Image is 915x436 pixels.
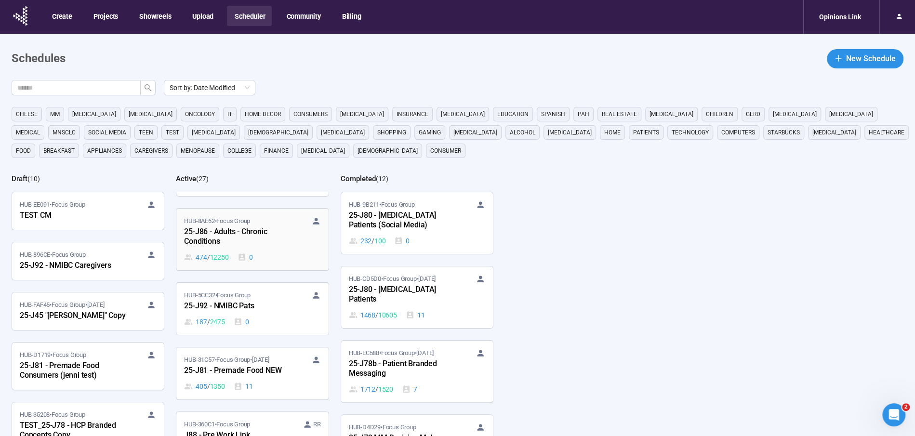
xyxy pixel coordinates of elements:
[87,301,105,308] time: [DATE]
[650,109,693,119] span: [MEDICAL_DATA]
[813,8,867,26] div: Opinions Link
[406,310,425,320] div: 11
[166,128,179,137] span: Test
[376,175,388,183] span: ( 12 )
[53,128,76,137] span: mnsclc
[416,349,434,357] time: [DATE]
[812,128,856,137] span: [MEDICAL_DATA]
[20,210,126,222] div: TEST CM
[12,242,164,280] a: HUB-896CE•Focus Group25-J92 - NMIBC Caregivers
[184,317,225,327] div: 187
[12,343,164,390] a: HUB-D1719•Focus Group25-J81 - Premade Food Consumers (jenni test)
[144,84,152,92] span: search
[773,109,817,119] span: [MEDICAL_DATA]
[20,300,104,310] span: HUB-FAF45 • Focus Group •
[341,341,493,402] a: HUB-EC588•Focus Group•[DATE]25-J78b - Patient Branded Messaging1712 / 15207
[706,109,733,119] span: children
[378,384,393,395] span: 1520
[16,146,31,156] span: Food
[234,317,249,327] div: 0
[278,6,327,26] button: Community
[227,6,272,26] button: Scheduler
[604,128,621,137] span: home
[170,80,250,95] span: Sort by: Date Modified
[184,300,290,313] div: 25-J92 - NMIBC Pats
[184,226,290,248] div: 25-J86 - Adults - Chronic Conditions
[349,284,455,306] div: 25-J80 - [MEDICAL_DATA] Patients
[134,146,168,156] span: caregivers
[672,128,709,137] span: technology
[87,146,122,156] span: appliances
[377,128,406,137] span: shopping
[196,175,209,183] span: ( 27 )
[184,381,225,392] div: 405
[176,283,328,335] a: HUB-5CC32•Focus Group25-J92 - NMIBC Pats187 / 24750
[20,260,126,272] div: 25-J92 - NMIBC Caregivers
[846,53,896,65] span: New Schedule
[12,292,164,330] a: HUB-FAF45•Focus Group•[DATE]25-J45 "[PERSON_NAME]" Copy
[252,356,269,363] time: [DATE]
[497,109,529,119] span: education
[181,146,215,156] span: menopause
[227,146,252,156] span: college
[176,347,328,399] a: HUB-31C57•Focus Group•[DATE]25-J81 - Premade Food NEW405 / 135011
[721,128,755,137] span: computers
[20,360,126,382] div: 25-J81 - Premade Food Consumers (jenni test)
[12,50,66,68] h1: Schedules
[835,54,842,62] span: plus
[358,146,418,156] span: [DEMOGRAPHIC_DATA]
[375,310,378,320] span: /
[902,403,910,411] span: 2
[16,128,40,137] span: medical
[184,355,269,365] span: HUB-31C57 • Focus Group •
[184,291,251,300] span: HUB-5CC32 • Focus Group
[341,192,493,254] a: HUB-9B211•Focus Group25-J80 - [MEDICAL_DATA] Patients (Social Media)232 / 1000
[207,252,210,263] span: /
[20,410,85,420] span: HUB-35208 • Focus Group
[349,210,455,232] div: 25-J80 - [MEDICAL_DATA] Patients (Social Media)
[132,6,178,26] button: Showreels
[140,80,156,95] button: search
[210,317,225,327] span: 2475
[20,200,85,210] span: HUB-EE091 • Focus Group
[129,109,172,119] span: [MEDICAL_DATA]
[184,252,228,263] div: 474
[374,236,385,246] span: 100
[50,109,60,119] span: MM
[264,146,289,156] span: finance
[185,109,215,119] span: oncology
[827,49,903,68] button: plusNew Schedule
[139,128,153,137] span: Teen
[402,384,417,395] div: 7
[349,384,393,395] div: 1712
[340,109,384,119] span: [MEDICAL_DATA]
[20,250,86,260] span: HUB-896CE • Focus Group
[27,175,40,183] span: ( 10 )
[510,128,535,137] span: alcohol
[349,358,455,380] div: 25-J78b - Patient Branded Messaging
[375,384,378,395] span: /
[210,252,229,263] span: 12250
[227,109,232,119] span: it
[176,174,196,183] h2: Active
[371,236,374,246] span: /
[419,128,441,137] span: gaming
[394,236,410,246] div: 0
[602,109,637,119] span: real estate
[768,128,800,137] span: starbucks
[293,109,328,119] span: consumers
[349,274,436,284] span: HUB-CD5D0 • Focus Group •
[245,109,281,119] span: home decor
[341,174,376,183] h2: Completed
[349,423,416,432] span: HUB-D4D29 • Focus Group
[548,128,592,137] span: [MEDICAL_DATA]
[176,209,328,270] a: HUB-8AE62•Focus Group25-J86 - Adults - Chronic Conditions474 / 122500
[207,317,210,327] span: /
[210,381,225,392] span: 1350
[541,109,565,119] span: Spanish
[334,6,368,26] button: Billing
[349,236,386,246] div: 232
[829,109,873,119] span: [MEDICAL_DATA]
[882,403,905,426] iframe: Intercom live chat
[321,128,365,137] span: [MEDICAL_DATA]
